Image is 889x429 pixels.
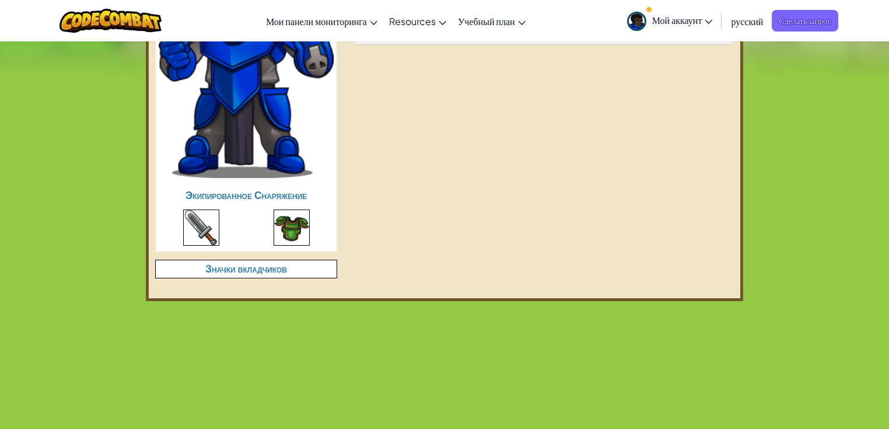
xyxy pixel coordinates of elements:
span: русский [731,15,763,27]
a: Сделать запрос [772,10,838,32]
a: русский [725,5,769,37]
a: Мой аккаунт [621,2,719,39]
a: Мои панели мониторинга [260,5,383,37]
span: Мой аккаунт [652,14,713,26]
span: Resources [389,15,436,27]
span: Учебный план [458,15,515,27]
h4: Значки вкладчиков [156,260,337,277]
img: CodeCombat logo [60,9,162,33]
a: Учебный план [452,5,531,37]
span: Мои панели мониторинга [266,15,367,27]
a: Resources [383,5,452,37]
img: avatar [627,12,646,31]
h4: Экипированное Снаряжение [162,187,331,204]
